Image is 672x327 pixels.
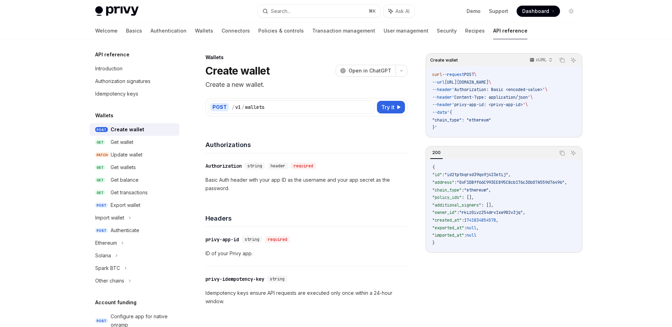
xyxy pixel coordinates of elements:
span: "0xF1DBff66C993EE895C8cb176c30b07A559d76496" [457,180,565,185]
div: / [241,104,244,111]
a: GETGet balance [90,174,179,186]
span: "owner_id" [432,210,457,215]
span: \ [525,102,528,107]
div: / [232,104,234,111]
a: Recipes [465,22,485,39]
div: Other chains [95,277,124,285]
span: --header [432,102,452,107]
span: --data [432,110,447,115]
button: Copy the contents from the code block [558,56,567,65]
span: }' [432,125,437,130]
span: header [271,163,285,169]
div: Get transactions [111,188,148,197]
span: ⌘ K [369,8,376,14]
span: null [467,225,476,231]
span: "exported_at" [432,225,464,231]
span: POST [95,203,108,208]
span: , [565,180,567,185]
span: --header [432,87,452,92]
h5: API reference [95,50,129,59]
span: , [476,225,479,231]
span: GET [95,165,105,170]
span: , [496,217,498,223]
span: GET [95,190,105,195]
button: Copy the contents from the code block [558,148,567,158]
div: required [265,236,290,243]
div: Ethereum [95,239,117,247]
div: Authorization [205,162,242,169]
button: Toggle dark mode [566,6,577,17]
a: GETGet wallets [90,161,179,174]
span: , [508,172,511,178]
span: '{ [447,110,452,115]
span: GET [95,178,105,183]
span: POST [95,318,108,323]
span: POST [95,228,108,233]
span: : [464,225,467,231]
a: Transaction management [312,22,375,39]
span: "additional_signers" [432,202,481,208]
div: Import wallet [95,214,124,222]
span: : [442,172,444,178]
span: : [457,210,459,215]
h5: Wallets [95,111,113,120]
span: curl [432,72,442,77]
div: 200 [430,148,443,157]
div: Get wallet [111,138,133,146]
span: "rkiz0ivz254drv1xw982v3jq" [459,210,523,215]
span: [URL][DOMAIN_NAME] [444,79,489,85]
span: : [462,217,464,223]
span: "chain_type": "ethereum" [432,117,491,123]
span: "created_at" [432,217,462,223]
span: : [464,232,467,238]
span: --header [432,95,452,100]
span: --request [442,72,464,77]
span: string [247,163,262,169]
span: Try it [381,103,394,111]
a: GETGet transactions [90,186,179,199]
button: Ask AI [569,56,578,65]
div: privy-app-id [205,236,239,243]
button: Ask AI [569,148,578,158]
span: : [], [481,202,493,208]
span: "address" [432,180,454,185]
span: 1741834854578 [464,217,496,223]
a: Support [489,8,508,15]
span: Dashboard [522,8,549,15]
span: string [245,237,259,242]
div: Search... [271,7,290,15]
span: "id2tptkqrxd39qo9j423etij" [444,172,508,178]
a: Policies & controls [258,22,304,39]
button: cURL [526,54,555,66]
span: --url [432,79,444,85]
span: null [467,232,476,238]
span: : [], [462,195,474,200]
a: Basics [126,22,142,39]
span: Ask AI [395,8,409,15]
div: POST [210,103,229,111]
p: Idempotency keys ensure API requests are executed only once within a 24-hour window. [205,289,407,306]
a: Welcome [95,22,118,39]
div: privy-idempotency-key [205,276,264,283]
span: PATCH [95,152,109,158]
span: POST [95,127,108,132]
button: Ask AI [384,5,414,18]
span: "chain_type" [432,187,462,193]
div: Spark BTC [95,264,120,272]
span: , [523,210,525,215]
img: light logo [95,6,139,16]
span: \ [489,79,491,85]
div: Update wallet [111,151,142,159]
span: 'Authorization: Basic <encoded-value>' [452,87,545,92]
a: Demo [467,8,481,15]
h1: Create wallet [205,64,269,77]
div: Get balance [111,176,139,184]
a: POSTCreate wallet [90,123,179,136]
div: Get wallets [111,163,136,172]
a: Security [437,22,457,39]
div: Authenticate [111,226,139,235]
a: Authorization signatures [90,75,179,88]
span: GET [95,140,105,145]
button: Open in ChatGPT [336,65,395,77]
span: "policy_ids" [432,195,462,200]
